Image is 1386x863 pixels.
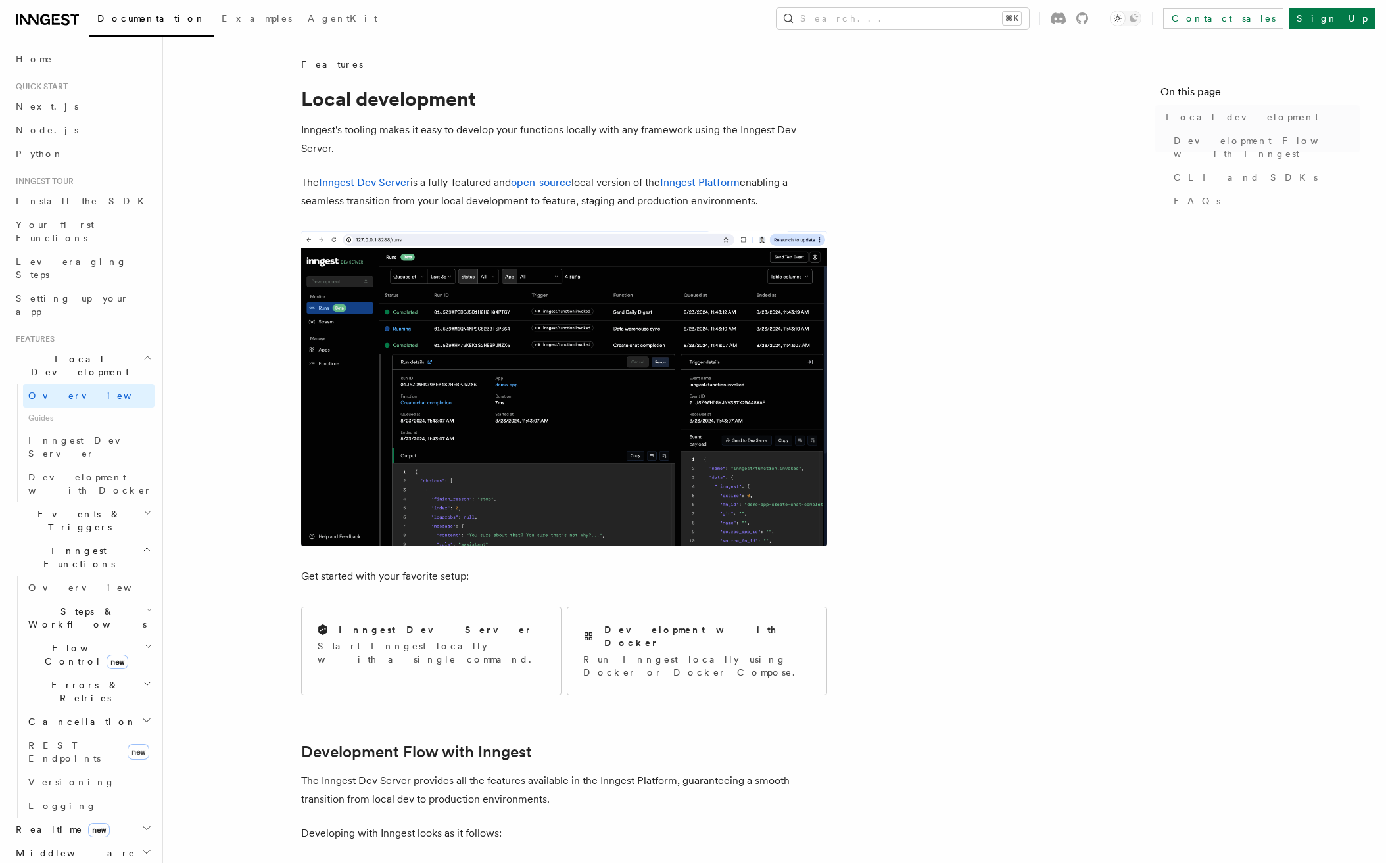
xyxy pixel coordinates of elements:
a: Home [11,47,155,71]
p: The Inngest Dev Server provides all the features available in the Inngest Platform, guaranteeing ... [301,772,827,808]
a: FAQs [1168,189,1360,213]
button: Inngest Functions [11,539,155,576]
span: Setting up your app [16,293,129,317]
a: Python [11,142,155,166]
a: Sign Up [1289,8,1375,29]
span: Features [11,334,55,344]
span: Inngest Functions [11,544,142,571]
a: AgentKit [300,4,385,35]
h2: Development with Docker [604,623,811,649]
span: Next.js [16,101,78,112]
span: Overview [28,582,164,593]
div: Local Development [11,384,155,502]
a: Overview [23,576,155,599]
kbd: ⌘K [1003,12,1021,25]
h1: Local development [301,87,827,110]
span: Python [16,149,64,159]
p: Developing with Inngest looks as it follows: [301,824,827,843]
a: open-source [511,176,571,189]
span: new [128,744,149,760]
span: FAQs [1174,195,1220,208]
a: Development Flow with Inngest [1168,129,1360,166]
p: Get started with your favorite setup: [301,567,827,586]
button: Steps & Workflows [23,599,155,636]
a: Versioning [23,770,155,794]
span: Documentation [97,13,206,24]
span: Cancellation [23,715,137,728]
span: Inngest tour [11,176,74,187]
span: Local Development [11,352,143,379]
span: Realtime [11,823,110,836]
span: Local development [1166,110,1318,124]
span: Home [16,53,53,66]
span: Development Flow with Inngest [1174,134,1360,160]
span: Versioning [28,777,115,787]
span: Flow Control [23,641,145,668]
span: Node.js [16,125,78,135]
a: CLI and SDKs [1168,166,1360,189]
button: Flow Controlnew [23,636,155,673]
button: Events & Triggers [11,502,155,539]
button: Local Development [11,347,155,384]
a: Development with Docker [23,465,155,502]
a: Local development [1160,105,1360,129]
a: REST Endpointsnew [23,734,155,770]
span: Middleware [11,847,135,860]
span: REST Endpoints [28,740,101,764]
button: Search...⌘K [777,8,1029,29]
span: Install the SDK [16,196,152,206]
span: Steps & Workflows [23,605,147,631]
span: Logging [28,801,97,811]
a: Contact sales [1163,8,1283,29]
span: new [88,823,110,837]
button: Cancellation [23,710,155,734]
span: CLI and SDKs [1174,171,1318,184]
span: Errors & Retries [23,678,143,705]
a: Documentation [89,4,214,37]
a: Inngest Dev Server [319,176,410,189]
a: Logging [23,794,155,818]
a: Inngest Dev Server [23,429,155,465]
a: Examples [214,4,300,35]
a: Node.js [11,118,155,142]
a: Inngest Platform [660,176,740,189]
span: Your first Functions [16,220,94,243]
span: Features [301,58,363,71]
a: Overview [23,384,155,408]
span: Examples [222,13,292,24]
button: Errors & Retries [23,673,155,710]
h4: On this page [1160,84,1360,105]
p: Inngest's tooling makes it easy to develop your functions locally with any framework using the In... [301,121,827,158]
div: Inngest Functions [11,576,155,818]
span: Inngest Dev Server [28,435,141,459]
a: Inngest Dev ServerStart Inngest locally with a single command. [301,607,562,695]
p: The is a fully-featured and local version of the enabling a seamless transition from your local d... [301,174,827,210]
span: Overview [28,390,164,401]
span: Guides [23,408,155,429]
a: Your first Functions [11,213,155,250]
a: Development with DockerRun Inngest locally using Docker or Docker Compose. [567,607,827,695]
span: Events & Triggers [11,507,143,534]
p: Start Inngest locally with a single command. [318,640,545,666]
img: The Inngest Dev Server on the Functions page [301,231,827,546]
a: Setting up your app [11,287,155,323]
a: Leveraging Steps [11,250,155,287]
span: Leveraging Steps [16,256,127,280]
a: Development Flow with Inngest [301,743,532,761]
span: Development with Docker [28,472,152,496]
span: Quick start [11,82,68,92]
p: Run Inngest locally using Docker or Docker Compose. [583,653,811,679]
button: Toggle dark mode [1110,11,1141,26]
a: Install the SDK [11,189,155,213]
a: Next.js [11,95,155,118]
button: Realtimenew [11,818,155,841]
span: AgentKit [308,13,377,24]
span: new [107,655,128,669]
h2: Inngest Dev Server [339,623,533,636]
